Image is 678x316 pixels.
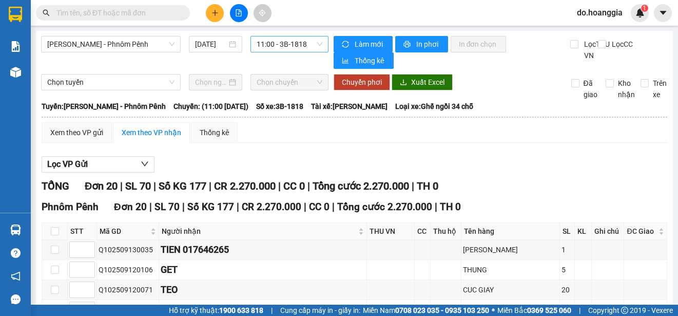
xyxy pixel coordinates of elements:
span: Lọc THU VN [580,39,611,61]
div: THUNG [463,264,558,275]
span: CR 2.270.000 [214,180,276,192]
img: icon-new-feature [635,8,645,17]
span: caret-down [658,8,668,17]
span: Số KG 177 [159,180,206,192]
span: | [209,180,211,192]
div: Thống kê [200,127,229,138]
span: plus [211,9,219,16]
th: KL [575,223,592,240]
span: SL 70 [154,201,180,213]
span: | [120,180,123,192]
strong: 0369 525 060 [527,306,571,314]
div: 5 [561,304,573,315]
span: Chọn chuyến [257,75,322,90]
span: | [278,180,281,192]
span: Tổng cước 2.270.000 [337,201,432,213]
button: aim [254,4,272,22]
span: search [43,9,50,16]
span: | [435,201,437,213]
div: [PERSON_NAME] [463,244,558,255]
div: 1 [561,244,573,255]
span: Lọc CC [608,39,634,50]
span: Đã giao [579,78,602,100]
th: STT [68,223,97,240]
button: file-add [230,4,248,22]
th: CC [415,223,431,240]
span: In phơi [416,39,440,50]
span: Số KG 177 [187,201,234,213]
span: | [153,180,156,192]
img: warehouse-icon [10,67,21,78]
button: In đơn chọn [451,36,507,52]
div: GET [161,263,365,277]
span: | [304,201,306,213]
span: Miền Bắc [497,305,571,316]
span: Lọc VP Gửi [47,158,88,171]
div: TEO [161,283,365,297]
th: THU VN [367,223,415,240]
span: Đơn 20 [85,180,118,192]
span: ĐC Giao [627,226,656,237]
span: Thống kê [355,55,385,66]
button: syncLàm mới [334,36,393,52]
span: Miền Nam [363,305,489,316]
div: Xem theo VP gửi [50,127,103,138]
span: message [11,294,21,304]
div: 5 [561,264,573,275]
span: notification [11,271,21,281]
span: | [237,201,239,213]
span: | [149,201,152,213]
span: SL 70 [125,180,151,192]
img: solution-icon [10,41,21,52]
span: TH 0 [417,180,438,192]
th: Tên hàng [461,223,560,240]
td: Q102509120071 [97,280,159,300]
span: Xuất Excel [411,77,444,88]
span: Hồ Chí Minh - Phnôm Pênh [47,36,175,52]
div: CUC GIAY [463,284,558,295]
span: Tổng cước 2.270.000 [313,180,409,192]
span: Làm mới [355,39,384,50]
span: Kho nhận [614,78,639,100]
span: printer [403,41,412,49]
span: down [141,160,149,168]
span: Hỗ trợ kỹ thuật: [169,305,263,316]
span: copyright [621,307,628,314]
div: Q102509120080 [99,304,157,315]
button: bar-chartThống kê [334,52,394,69]
th: Thu hộ [431,223,461,240]
input: Chọn ngày [195,77,227,88]
span: Người nhận [162,226,356,237]
button: caret-down [654,4,672,22]
button: plus [206,4,224,22]
div: BAO DE [463,304,558,315]
div: Q102509130035 [99,244,157,255]
th: Ghi chú [592,223,624,240]
div: Xem theo VP nhận [122,127,181,138]
span: 1 [643,5,646,12]
div: TIEN 017646265 [161,243,365,257]
span: CC 0 [283,180,305,192]
span: Chuyến: (11:00 [DATE]) [173,101,248,112]
span: TỔNG [42,180,69,192]
button: downloadXuất Excel [392,74,453,90]
span: Loại xe: Ghế ngồi 34 chỗ [395,101,473,112]
span: Mã GD [100,226,148,237]
strong: 1900 633 818 [219,306,263,314]
td: Q102509130035 [97,240,159,260]
span: question-circle [11,248,21,258]
span: Chọn tuyến [47,75,175,90]
div: 20 [561,284,573,295]
input: 13/09/2025 [195,39,227,50]
span: CC 0 [309,201,330,213]
span: Đơn 20 [114,201,147,213]
span: Phnôm Pênh [42,201,99,213]
span: | [271,305,273,316]
span: Trên xe [649,78,671,100]
span: | [412,180,414,192]
span: sync [342,41,351,49]
span: aim [259,9,266,16]
button: printerIn phơi [395,36,448,52]
span: download [400,79,407,87]
span: Số xe: 3B-1818 [256,101,303,112]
